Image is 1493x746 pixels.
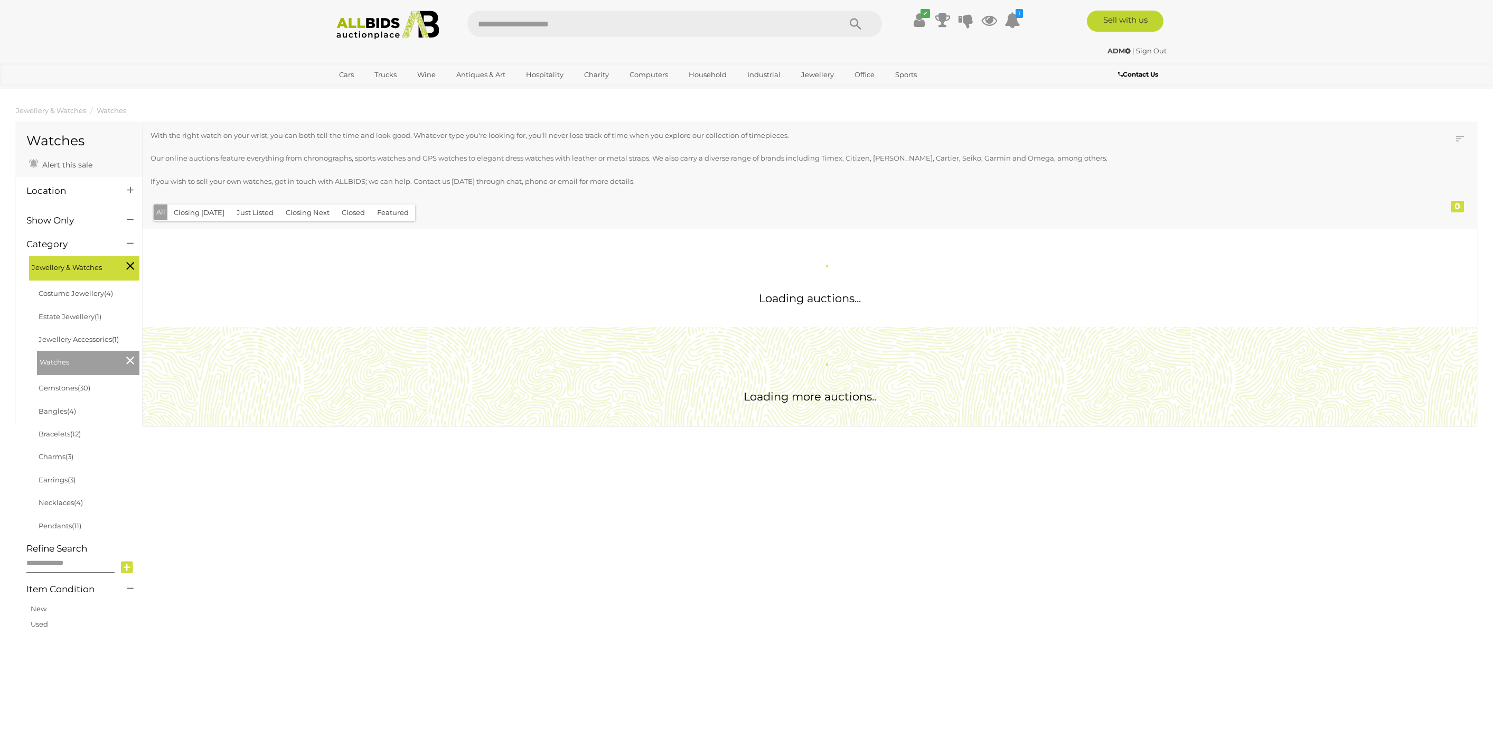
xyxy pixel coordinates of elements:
button: Featured [371,204,415,221]
a: New [31,604,46,613]
a: Gemstones(30) [39,384,90,392]
span: Alert this sale [40,160,92,170]
span: Loading more auctions.. [744,390,876,403]
a: Earrings(3) [39,475,76,484]
i: 1 [1016,9,1023,18]
span: Loading auctions... [759,292,861,305]
a: Hospitality [519,66,570,83]
h4: Location [26,186,111,196]
span: (4) [67,407,76,415]
a: Jewellery & Watches [16,106,86,115]
a: ✔ [912,11,927,30]
a: Used [31,620,48,628]
a: [GEOGRAPHIC_DATA] [332,83,421,101]
a: Industrial [740,66,787,83]
a: Jewellery Accessories(1) [39,335,119,343]
a: Bangles(4) [39,407,76,415]
a: Office [848,66,881,83]
a: Wine [410,66,443,83]
a: Sports [888,66,924,83]
a: Charity [577,66,616,83]
a: ADM [1107,46,1132,55]
a: 1 [1004,11,1020,30]
strong: ADM [1107,46,1131,55]
h4: Item Condition [26,584,111,594]
span: (11) [72,521,81,530]
span: | [1132,46,1134,55]
a: Charms(3) [39,452,73,461]
a: Household [682,66,734,83]
a: Sign Out [1136,46,1167,55]
span: (3) [65,452,73,461]
p: With the right watch on your wrist, you can both tell the time and look good. Whatever type you'r... [151,129,1351,142]
h4: Refine Search [26,544,139,554]
span: Watches [40,353,119,368]
i: ✔ [921,9,930,18]
b: Contact Us [1118,70,1158,78]
span: (1) [95,312,101,321]
p: If you wish to sell your own watches, get in touch with ALLBIDS; we can help. Contact us [DATE] t... [151,175,1351,188]
button: All [154,204,168,220]
a: Pendants(11) [39,521,81,530]
button: Search [829,11,882,37]
a: Sell with us [1087,11,1163,32]
a: Trucks [368,66,403,83]
a: Watches [97,106,126,115]
a: Estate Jewellery(1) [39,312,101,321]
a: Alert this sale [26,156,95,172]
span: (1) [112,335,119,343]
span: (30) [78,384,90,392]
a: Cars [332,66,361,83]
div: 0 [1451,201,1464,212]
a: Bracelets(12) [39,430,81,438]
span: (4) [104,289,113,297]
button: Closed [335,204,371,221]
span: (12) [70,430,81,438]
span: Jewellery & Watches [32,259,111,274]
h4: Category [26,239,111,249]
a: Necklaces(4) [39,498,83,507]
a: Antiques & Art [449,66,512,83]
button: Closing [DATE] [167,204,231,221]
span: (4) [74,498,83,507]
a: Costume Jewellery(4) [39,289,113,297]
button: Just Listed [230,204,280,221]
h4: Show Only [26,216,111,226]
a: Computers [623,66,675,83]
span: (3) [68,475,76,484]
a: Jewellery [794,66,841,83]
button: Closing Next [279,204,336,221]
h1: Watches [26,134,132,148]
p: Our online auctions feature everything from chronographs, sports watches and GPS watches to elega... [151,152,1351,164]
a: Contact Us [1118,69,1161,80]
img: Allbids.com.au [331,11,445,40]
